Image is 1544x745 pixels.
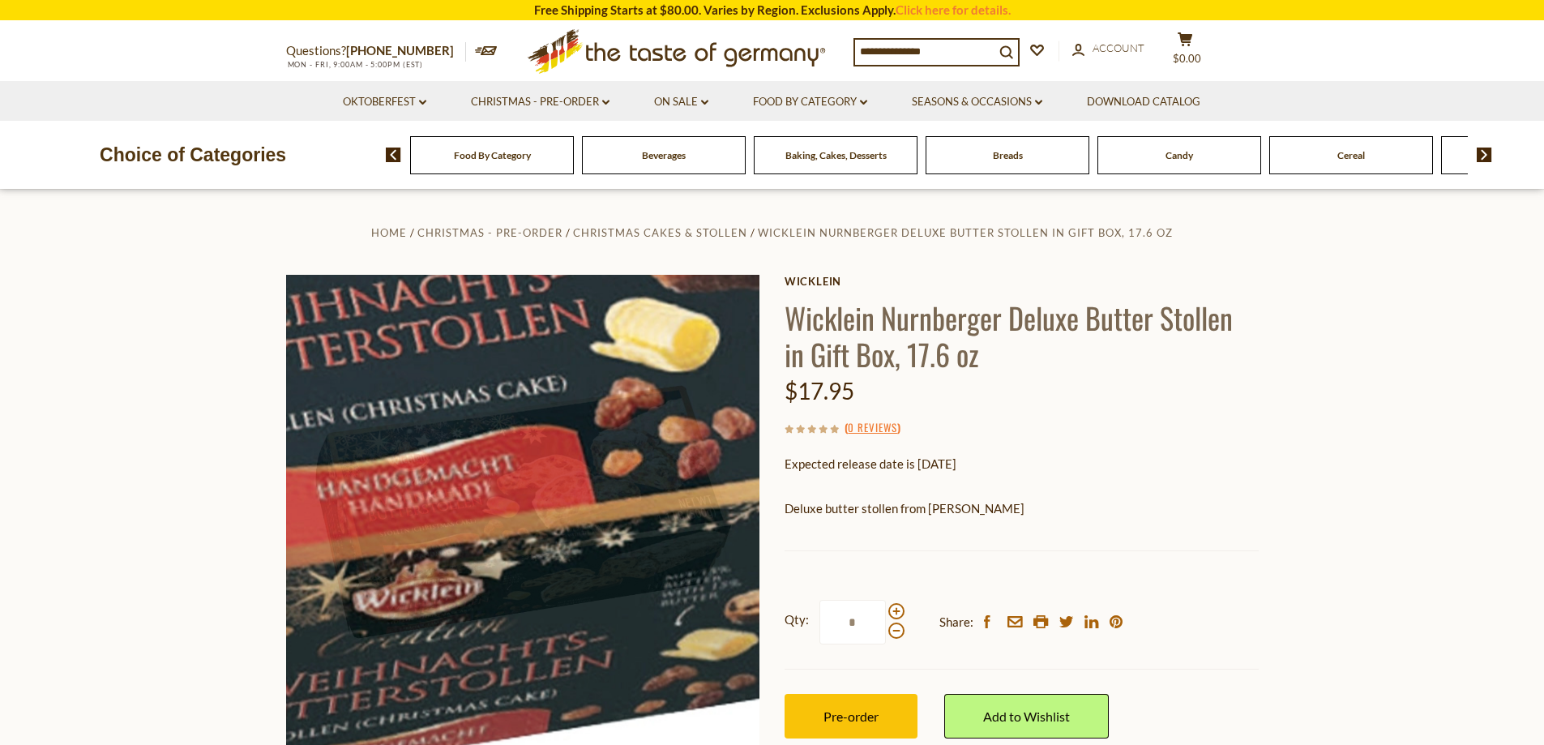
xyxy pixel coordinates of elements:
[1477,148,1492,162] img: next arrow
[454,149,531,161] a: Food By Category
[785,377,854,405] span: $17.95
[944,694,1109,739] a: Add to Wishlist
[758,226,1173,239] a: Wicklein Nurnberger Deluxe Butter Stollen in Gift Box, 17.6 oz
[819,600,886,644] input: Qty:
[785,610,809,630] strong: Qty:
[346,43,454,58] a: [PHONE_NUMBER]
[939,612,973,632] span: Share:
[785,299,1259,372] h1: Wicklein Nurnberger Deluxe Butter Stollen in Gift Box, 17.6 oz
[785,454,1259,474] p: Expected release date is [DATE]
[896,2,1011,17] a: Click here for details.
[848,419,897,437] a: 0 Reviews
[386,148,401,162] img: previous arrow
[1072,40,1144,58] a: Account
[654,93,708,111] a: On Sale
[785,149,887,161] a: Baking, Cakes, Desserts
[785,499,1259,519] p: Deluxe butter stollen from [PERSON_NAME]
[785,694,917,739] button: Pre-order
[753,93,867,111] a: Food By Category
[1165,149,1193,161] a: Candy
[823,709,879,724] span: Pre-order
[785,275,1259,288] a: Wicklein
[993,149,1023,161] a: Breads
[1173,52,1201,65] span: $0.00
[286,41,466,62] p: Questions?
[1093,41,1144,54] span: Account
[417,226,562,239] a: Christmas - PRE-ORDER
[912,93,1042,111] a: Seasons & Occasions
[343,93,426,111] a: Oktoberfest
[471,93,609,111] a: Christmas - PRE-ORDER
[573,226,747,239] a: Christmas Cakes & Stollen
[1087,93,1200,111] a: Download Catalog
[642,149,686,161] a: Beverages
[286,60,424,69] span: MON - FRI, 9:00AM - 5:00PM (EST)
[845,419,900,435] span: ( )
[1337,149,1365,161] a: Cereal
[1161,32,1210,72] button: $0.00
[371,226,407,239] a: Home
